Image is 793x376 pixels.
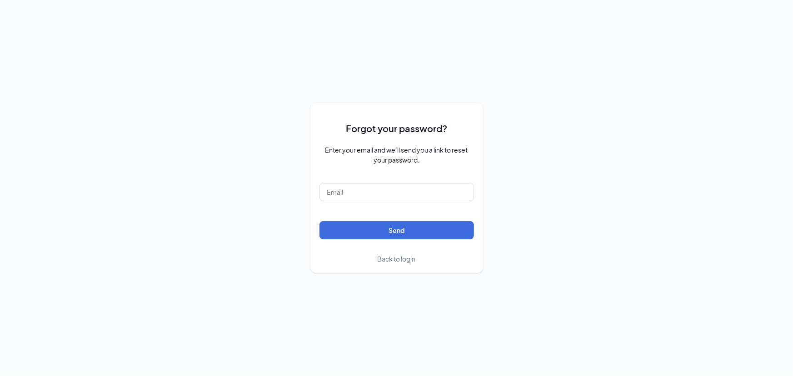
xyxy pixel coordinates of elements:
[319,183,474,201] input: Email
[346,121,447,135] span: Forgot your password?
[378,255,416,263] span: Back to login
[319,145,474,165] span: Enter your email and we’ll send you a link to reset your password.
[319,221,474,239] button: Send
[378,254,416,264] a: Back to login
